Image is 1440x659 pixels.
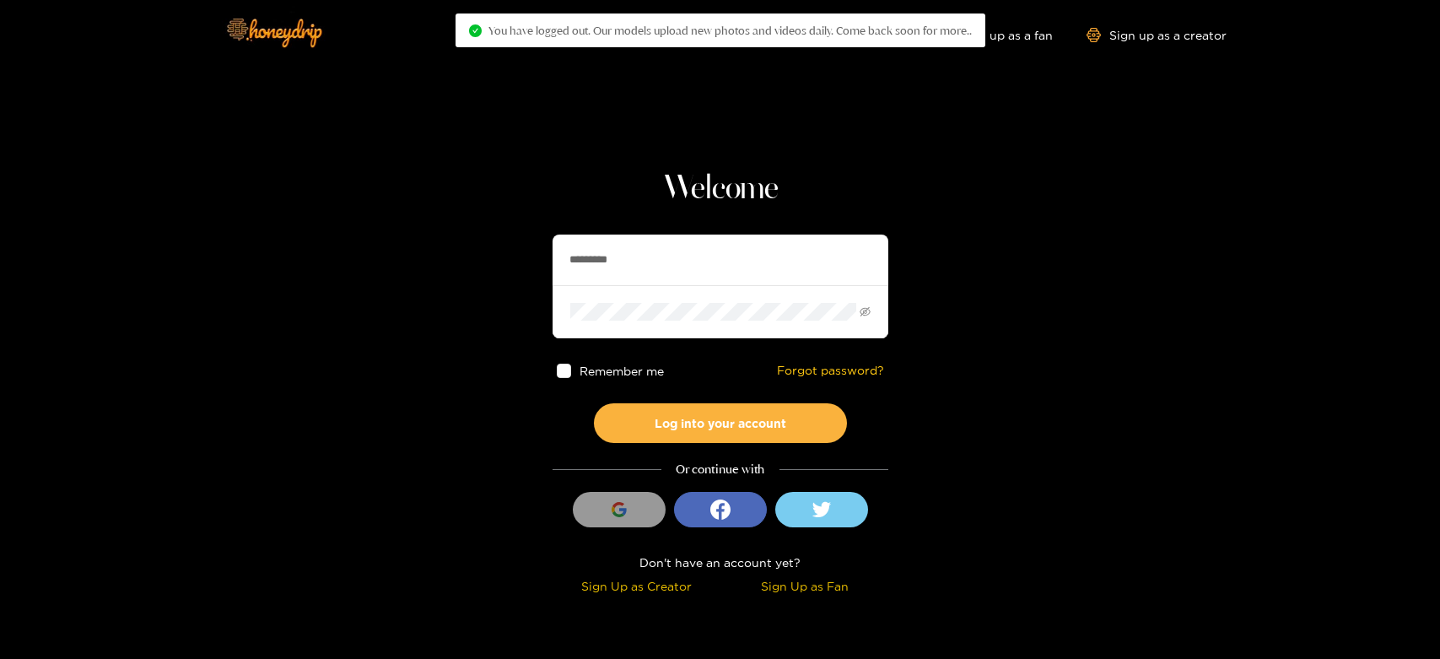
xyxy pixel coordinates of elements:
[777,364,884,378] a: Forgot password?
[553,169,888,209] h1: Welcome
[469,24,482,37] span: check-circle
[937,28,1053,42] a: Sign up as a fan
[557,576,716,596] div: Sign Up as Creator
[488,24,972,37] span: You have logged out. Our models upload new photos and videos daily. Come back soon for more..
[579,365,663,377] span: Remember me
[860,306,871,317] span: eye-invisible
[553,460,888,479] div: Or continue with
[594,403,847,443] button: Log into your account
[725,576,884,596] div: Sign Up as Fan
[553,553,888,572] div: Don't have an account yet?
[1087,28,1227,42] a: Sign up as a creator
